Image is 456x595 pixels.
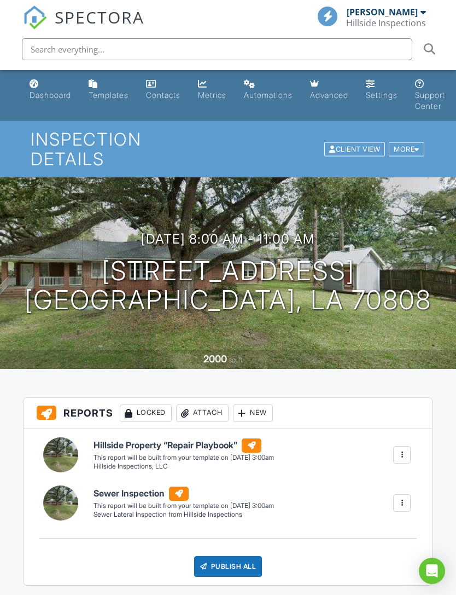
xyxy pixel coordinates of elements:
[24,398,433,429] h3: Reports
[93,453,274,462] div: This report will be built from your template on [DATE] 3:00am
[324,142,385,157] div: Client View
[25,74,75,106] a: Dashboard
[203,353,227,365] div: 2000
[30,90,71,100] div: Dashboard
[89,90,128,100] div: Templates
[93,510,274,519] div: Sewer Lateral Inspection from Hillside Inspections
[93,438,274,453] h6: Hillside Property “Repair Playbook”
[141,232,315,246] h3: [DATE] 8:00 am - 11:00 am
[84,74,133,106] a: Templates
[239,74,297,106] a: Automations (Basic)
[306,74,353,106] a: Advanced
[347,7,418,18] div: [PERSON_NAME]
[23,5,47,30] img: The Best Home Inspection Software - Spectora
[389,142,424,157] div: More
[194,74,231,106] a: Metrics
[233,405,273,422] div: New
[323,145,388,153] a: Client View
[93,487,274,501] h6: Sewer Inspection
[366,90,397,100] div: Settings
[120,405,172,422] div: Locked
[419,558,445,584] div: Open Intercom Messenger
[22,38,412,60] input: Search everything...
[346,18,426,28] div: Hillside Inspections
[93,462,274,471] div: Hillside Inspections, LLC
[176,405,229,422] div: Attach
[25,257,431,315] h1: [STREET_ADDRESS] [GEOGRAPHIC_DATA], LA 70808
[198,90,226,100] div: Metrics
[310,90,348,100] div: Advanced
[361,74,402,106] a: Settings
[415,90,445,111] div: Support Center
[55,5,144,28] span: SPECTORA
[146,90,180,100] div: Contacts
[229,356,244,364] span: sq. ft.
[194,556,262,577] div: Publish All
[31,130,425,168] h1: Inspection Details
[142,74,185,106] a: Contacts
[411,74,449,117] a: Support Center
[244,90,293,100] div: Automations
[93,501,274,510] div: This report will be built from your template on [DATE] 3:00am
[23,15,144,38] a: SPECTORA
